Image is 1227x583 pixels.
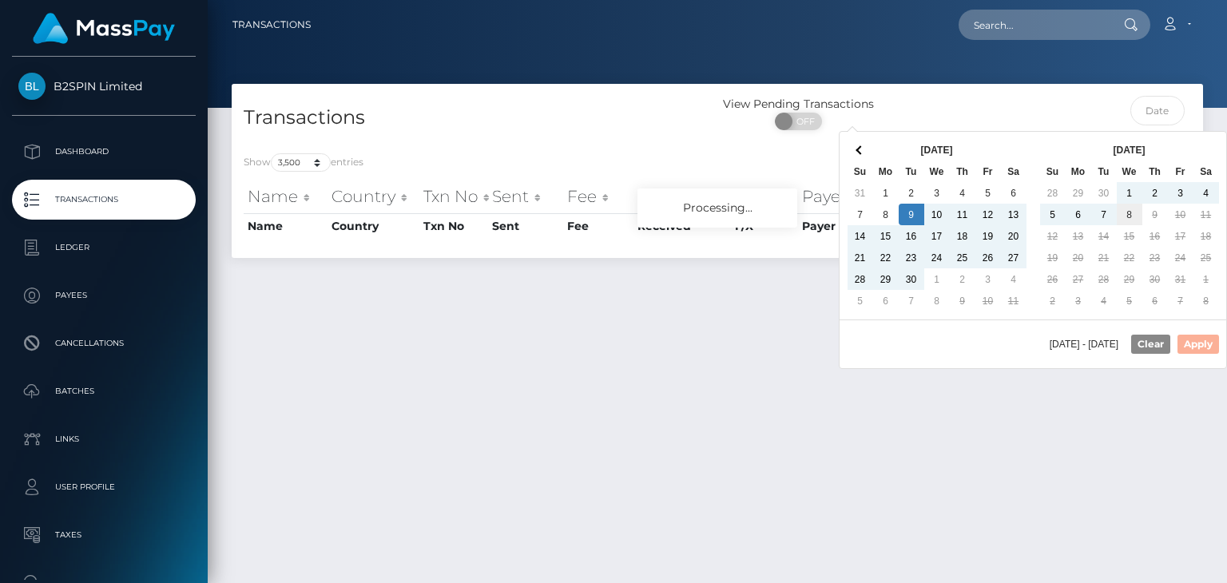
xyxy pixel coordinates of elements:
[1050,339,1125,349] span: [DATE] - [DATE]
[1193,247,1219,268] td: 25
[848,247,873,268] td: 21
[1091,161,1117,182] th: Tu
[1001,204,1026,225] td: 13
[244,104,705,132] h4: Transactions
[12,371,196,411] a: Batches
[1066,247,1091,268] td: 20
[950,204,975,225] td: 11
[18,284,189,307] p: Payees
[18,523,189,547] p: Taxes
[1193,268,1219,290] td: 1
[848,161,873,182] th: Su
[12,79,196,93] span: B2SPIN Limited
[798,213,878,239] th: Payer
[563,213,633,239] th: Fee
[1142,247,1168,268] td: 23
[784,113,824,130] span: OFF
[244,213,328,239] th: Name
[1001,268,1026,290] td: 4
[1040,161,1066,182] th: Su
[924,182,950,204] td: 3
[1066,161,1091,182] th: Mo
[1117,225,1142,247] td: 15
[873,139,1001,161] th: [DATE]
[848,290,873,311] td: 5
[873,204,899,225] td: 8
[975,247,1001,268] td: 26
[1117,290,1142,311] td: 5
[33,13,175,44] img: MassPay Logo
[1066,225,1091,247] td: 13
[1066,182,1091,204] td: 29
[975,204,1001,225] td: 12
[633,213,731,239] th: Received
[1168,182,1193,204] td: 3
[924,247,950,268] td: 24
[1091,268,1117,290] td: 28
[1142,225,1168,247] td: 16
[12,276,196,315] a: Payees
[959,10,1109,40] input: Search...
[717,96,880,113] div: View Pending Transactions
[1142,290,1168,311] td: 6
[1091,290,1117,311] td: 4
[1040,182,1066,204] td: 28
[848,268,873,290] td: 28
[1001,225,1026,247] td: 20
[873,290,899,311] td: 6
[924,268,950,290] td: 1
[950,161,975,182] th: Th
[1001,247,1026,268] td: 27
[12,132,196,172] a: Dashboard
[950,182,975,204] td: 4
[950,290,975,311] td: 9
[12,419,196,459] a: Links
[1193,225,1219,247] td: 18
[12,467,196,507] a: User Profile
[798,180,878,212] th: Payer
[488,180,563,212] th: Sent
[244,153,363,172] label: Show entries
[950,268,975,290] td: 2
[18,331,189,355] p: Cancellations
[1066,290,1091,311] td: 3
[18,427,189,451] p: Links
[899,268,924,290] td: 30
[924,290,950,311] td: 8
[18,236,189,260] p: Ledger
[1040,204,1066,225] td: 5
[975,161,1001,182] th: Fr
[633,180,731,212] th: Received
[873,247,899,268] td: 22
[244,180,328,212] th: Name
[1066,139,1193,161] th: [DATE]
[924,161,950,182] th: We
[848,182,873,204] td: 31
[1168,204,1193,225] td: 10
[873,225,899,247] td: 15
[1142,182,1168,204] td: 2
[18,188,189,212] p: Transactions
[1091,204,1117,225] td: 7
[1168,290,1193,311] td: 7
[873,268,899,290] td: 29
[1142,268,1168,290] td: 30
[271,153,331,172] select: Showentries
[1001,182,1026,204] td: 6
[975,182,1001,204] td: 5
[899,290,924,311] td: 7
[1117,182,1142,204] td: 1
[18,140,189,164] p: Dashboard
[873,161,899,182] th: Mo
[731,180,798,212] th: F/X
[1193,290,1219,311] td: 8
[328,180,419,212] th: Country
[637,188,797,228] div: Processing...
[1130,96,1185,125] input: Date filter
[1001,290,1026,311] td: 11
[899,182,924,204] td: 2
[328,213,419,239] th: Country
[1066,204,1091,225] td: 6
[1193,161,1219,182] th: Sa
[1091,225,1117,247] td: 14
